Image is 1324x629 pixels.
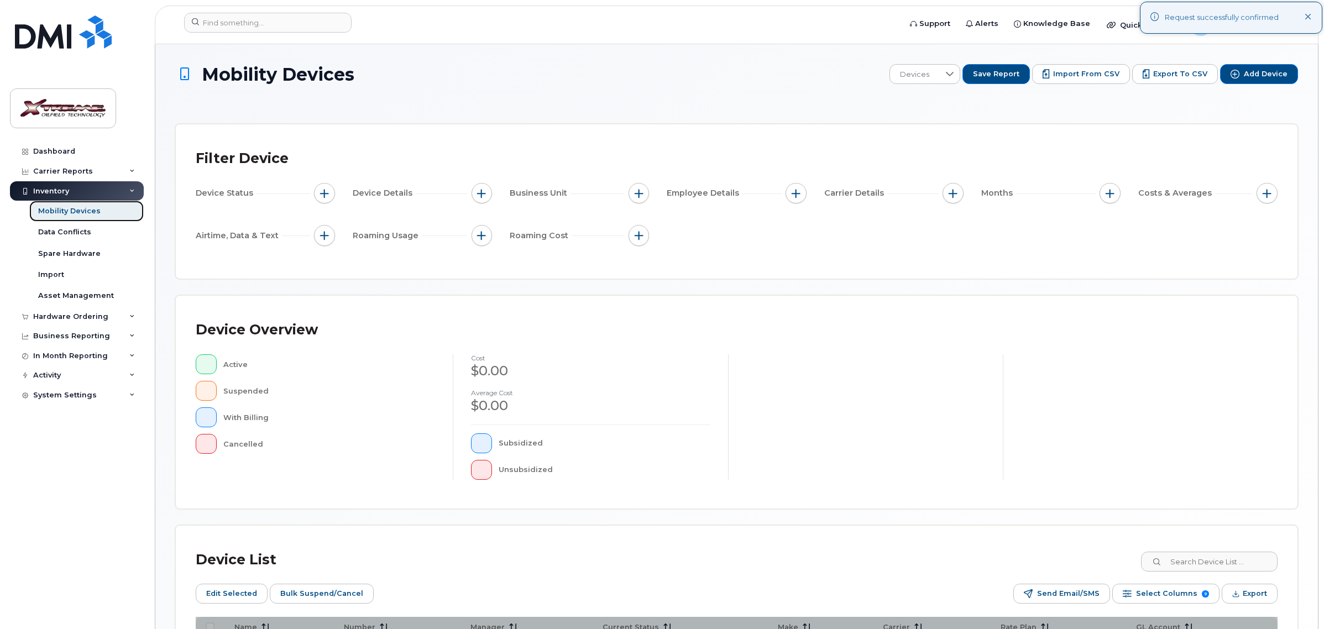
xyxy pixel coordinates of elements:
div: Device Overview [196,316,318,344]
span: Months [981,187,1016,199]
div: Suspended [223,381,436,401]
span: Carrier Details [824,187,887,199]
span: Send Email/SMS [1037,585,1100,602]
div: With Billing [223,407,436,427]
button: Send Email/SMS [1013,584,1110,604]
span: Select Columns [1136,585,1197,602]
span: Roaming Cost [510,230,572,242]
span: Devices [890,65,939,85]
span: Employee Details [667,187,742,199]
div: Cancelled [223,434,436,454]
button: Edit Selected [196,584,268,604]
div: Request successfully confirmed [1165,12,1279,23]
span: Bulk Suspend/Cancel [280,585,363,602]
span: 9 [1202,590,1209,597]
button: Export [1222,584,1278,604]
span: Import from CSV [1053,69,1119,79]
span: Edit Selected [206,585,257,602]
span: Device Details [353,187,416,199]
div: Device List [196,546,276,574]
iframe: Messenger Launcher [1276,581,1316,621]
button: Save Report [962,64,1030,84]
button: Import from CSV [1032,64,1130,84]
h4: Average cost [471,389,710,396]
div: Filter Device [196,144,289,173]
div: $0.00 [471,361,710,380]
span: Device Status [196,187,257,199]
span: Roaming Usage [353,230,422,242]
button: Add Device [1220,64,1298,84]
div: Subsidized [499,433,710,453]
span: Airtime, Data & Text [196,230,282,242]
button: Bulk Suspend/Cancel [270,584,374,604]
button: Select Columns 9 [1112,584,1220,604]
div: Active [223,354,436,374]
h4: cost [471,354,710,361]
span: Export to CSV [1153,69,1207,79]
button: Export to CSV [1132,64,1218,84]
span: Costs & Averages [1138,187,1215,199]
div: Unsubsidized [499,460,710,480]
span: Export [1243,585,1267,602]
input: Search Device List ... [1141,552,1278,572]
span: Business Unit [510,187,571,199]
span: Add Device [1244,69,1288,79]
span: Mobility Devices [202,65,354,84]
span: Save Report [973,69,1019,79]
div: $0.00 [471,396,710,415]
